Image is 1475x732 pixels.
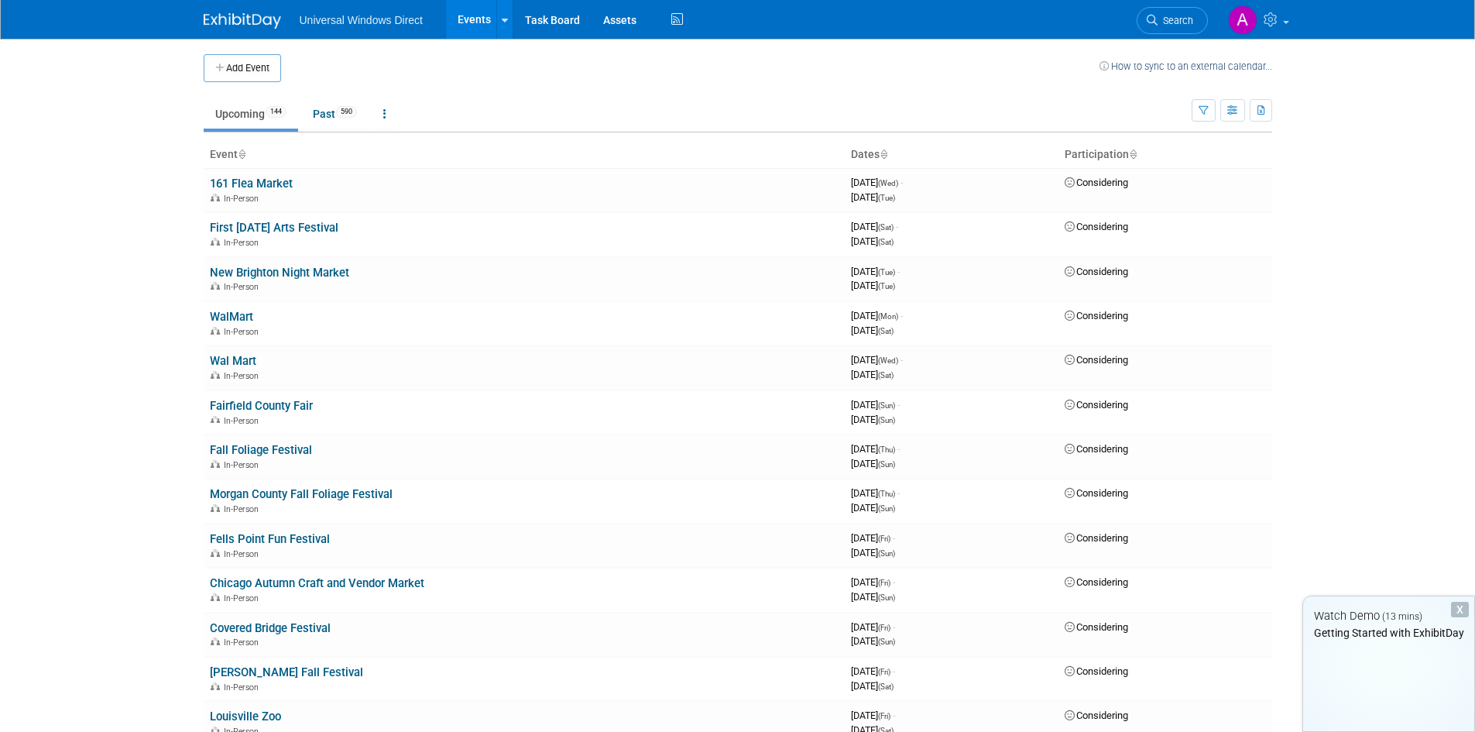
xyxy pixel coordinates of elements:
span: (Fri) [878,668,890,676]
span: (Tue) [878,194,895,202]
a: First [DATE] Arts Festival [210,221,338,235]
span: [DATE] [851,235,894,247]
a: Upcoming144 [204,99,298,129]
img: In-Person Event [211,682,220,690]
span: [DATE] [851,310,903,321]
span: 590 [336,106,357,118]
span: Considering [1065,221,1128,232]
span: In-Person [224,371,263,381]
span: (Tue) [878,282,895,290]
span: [DATE] [851,458,895,469]
span: In-Person [224,504,263,514]
a: How to sync to an external calendar... [1099,60,1272,72]
th: Dates [845,142,1058,168]
span: [DATE] [851,487,900,499]
span: (Fri) [878,712,890,720]
span: [DATE] [851,576,895,588]
span: Considering [1065,266,1128,277]
span: (Wed) [878,179,898,187]
a: Sort by Participation Type [1129,148,1137,160]
span: [DATE] [851,354,903,366]
span: (Sat) [878,327,894,335]
span: [DATE] [851,369,894,380]
span: (Sun) [878,637,895,646]
span: - [893,710,895,721]
span: Considering [1065,310,1128,321]
span: In-Person [224,416,263,426]
img: In-Person Event [211,637,220,645]
a: WalMart [210,310,253,324]
span: [DATE] [851,680,894,692]
span: - [897,443,900,455]
img: In-Person Event [211,282,220,290]
span: [DATE] [851,414,895,425]
span: In-Person [224,549,263,559]
span: (Sun) [878,416,895,424]
th: Participation [1058,142,1272,168]
span: Considering [1065,354,1128,366]
a: Fells Point Fun Festival [210,532,330,546]
img: In-Person Event [211,238,220,246]
span: [DATE] [851,621,895,633]
span: [DATE] [851,325,894,336]
a: New Brighton Night Market [210,266,349,280]
img: In-Person Event [211,416,220,424]
img: ExhibitDay [204,13,281,29]
a: [PERSON_NAME] Fall Festival [210,665,363,679]
a: Chicago Autumn Craft and Vendor Market [210,576,424,590]
button: Add Event [204,54,281,82]
div: Getting Started with ExhibitDay [1303,625,1474,641]
span: In-Person [224,682,263,692]
span: - [900,177,903,188]
span: Considering [1065,177,1128,188]
span: - [893,621,895,633]
a: 161 Flea Market [210,177,293,191]
img: In-Person Event [211,371,220,379]
span: [DATE] [851,635,895,647]
span: [DATE] [851,591,895,603]
span: Universal Windows Direct [300,14,423,26]
span: [DATE] [851,502,895,514]
span: [DATE] [851,266,900,277]
a: Search [1137,7,1208,34]
span: (Thu) [878,445,895,454]
span: (Sat) [878,682,894,691]
span: (Thu) [878,490,895,498]
span: - [893,532,895,544]
span: Considering [1065,576,1128,588]
a: Covered Bridge Festival [210,621,331,635]
span: - [897,399,900,411]
span: [DATE] [851,547,895,558]
span: - [893,576,895,588]
span: - [897,266,900,277]
div: Watch Demo [1303,608,1474,624]
span: (Fri) [878,534,890,543]
a: Louisville Zoo [210,710,281,723]
a: Fall Foliage Festival [210,443,312,457]
span: (Fri) [878,624,890,632]
span: Considering [1065,399,1128,411]
span: [DATE] [851,191,895,203]
span: (Sun) [878,593,895,602]
span: Considering [1065,621,1128,633]
a: Sort by Event Name [238,148,245,160]
span: In-Person [224,238,263,248]
img: In-Person Event [211,327,220,335]
span: (Sun) [878,504,895,513]
span: (Sat) [878,223,894,232]
span: Considering [1065,532,1128,544]
span: - [900,354,903,366]
span: (Sat) [878,371,894,380]
span: [DATE] [851,710,895,721]
img: In-Person Event [211,593,220,601]
span: Considering [1065,487,1128,499]
span: In-Person [224,593,263,603]
span: In-Person [224,637,263,648]
span: Search [1158,15,1193,26]
img: Asia Rose Gibbs [1228,5,1257,35]
span: [DATE] [851,280,895,291]
img: In-Person Event [211,460,220,468]
span: (Sun) [878,549,895,558]
span: (Sat) [878,238,894,246]
a: Fairfield County Fair [210,399,313,413]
